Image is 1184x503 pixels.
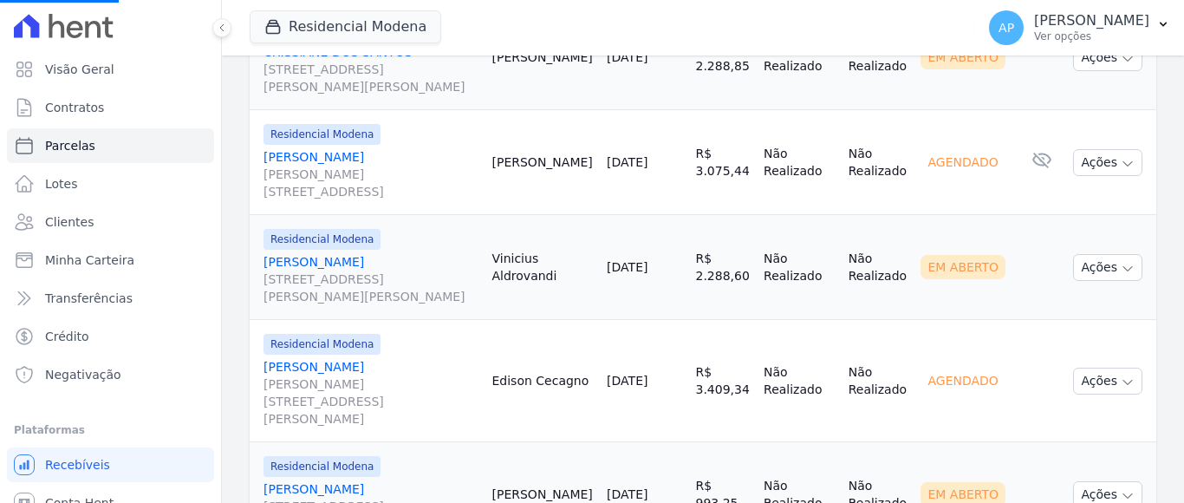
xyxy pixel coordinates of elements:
td: R$ 2.288,85 [688,5,757,110]
span: Residencial Modena [263,124,381,145]
button: AP [PERSON_NAME] Ver opções [975,3,1184,52]
td: R$ 3.075,44 [688,110,757,215]
p: Ver opções [1034,29,1149,43]
td: Não Realizado [757,110,842,215]
div: Em Aberto [921,45,1005,69]
button: Ações [1073,368,1142,395]
td: Não Realizado [757,5,842,110]
a: Parcelas [7,128,214,163]
a: [PERSON_NAME][PERSON_NAME][STREET_ADDRESS] [263,148,478,200]
a: Crédito [7,319,214,354]
td: Não Realizado [842,110,914,215]
td: Não Realizado [842,5,914,110]
button: Ações [1073,44,1142,71]
a: [DATE] [607,374,647,388]
a: Clientes [7,205,214,239]
td: Não Realizado [842,215,914,320]
td: Vinicius Aldrovandi [485,215,601,320]
span: Recebíveis [45,456,110,474]
a: Recebíveis [7,447,214,482]
span: Residencial Modena [263,334,381,355]
a: [PERSON_NAME][PERSON_NAME][STREET_ADDRESS][PERSON_NAME] [263,358,478,428]
span: [STREET_ADDRESS][PERSON_NAME][PERSON_NAME] [263,271,478,305]
button: Ações [1073,149,1142,176]
td: Edison Cecagno [485,320,601,442]
span: Lotes [45,175,78,193]
span: Minha Carteira [45,251,134,269]
a: [DATE] [607,155,647,169]
td: Não Realizado [842,320,914,442]
td: [PERSON_NAME] [485,5,601,110]
a: Transferências [7,281,214,316]
a: [DATE] [607,487,647,501]
div: Em Aberto [921,255,1005,279]
span: Contratos [45,99,104,116]
a: CRISSIANE DOS SANTOS[STREET_ADDRESS][PERSON_NAME][PERSON_NAME] [263,43,478,95]
a: Negativação [7,357,214,392]
div: Plataformas [14,420,207,441]
a: [DATE] [607,260,647,274]
p: [PERSON_NAME] [1034,12,1149,29]
td: [PERSON_NAME] [485,110,601,215]
span: Residencial Modena [263,456,381,477]
button: Residencial Modena [250,10,441,43]
span: Visão Geral [45,61,114,78]
a: [DATE] [607,50,647,64]
a: Contratos [7,90,214,125]
a: [PERSON_NAME][STREET_ADDRESS][PERSON_NAME][PERSON_NAME] [263,253,478,305]
span: AP [999,22,1014,34]
td: Não Realizado [757,215,842,320]
span: Negativação [45,366,121,383]
span: Parcelas [45,137,95,154]
div: Agendado [921,369,1005,393]
td: R$ 3.409,34 [688,320,757,442]
span: Residencial Modena [263,229,381,250]
span: Clientes [45,213,94,231]
span: [PERSON_NAME][STREET_ADDRESS][PERSON_NAME] [263,376,478,428]
span: [STREET_ADDRESS][PERSON_NAME][PERSON_NAME] [263,61,478,95]
a: Visão Geral [7,52,214,87]
span: Crédito [45,328,89,345]
td: R$ 2.288,60 [688,215,757,320]
button: Ações [1073,254,1142,281]
a: Minha Carteira [7,243,214,278]
td: Não Realizado [757,320,842,442]
span: Transferências [45,290,133,307]
a: Lotes [7,167,214,201]
div: Agendado [921,150,1005,174]
span: [PERSON_NAME][STREET_ADDRESS] [263,166,478,200]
